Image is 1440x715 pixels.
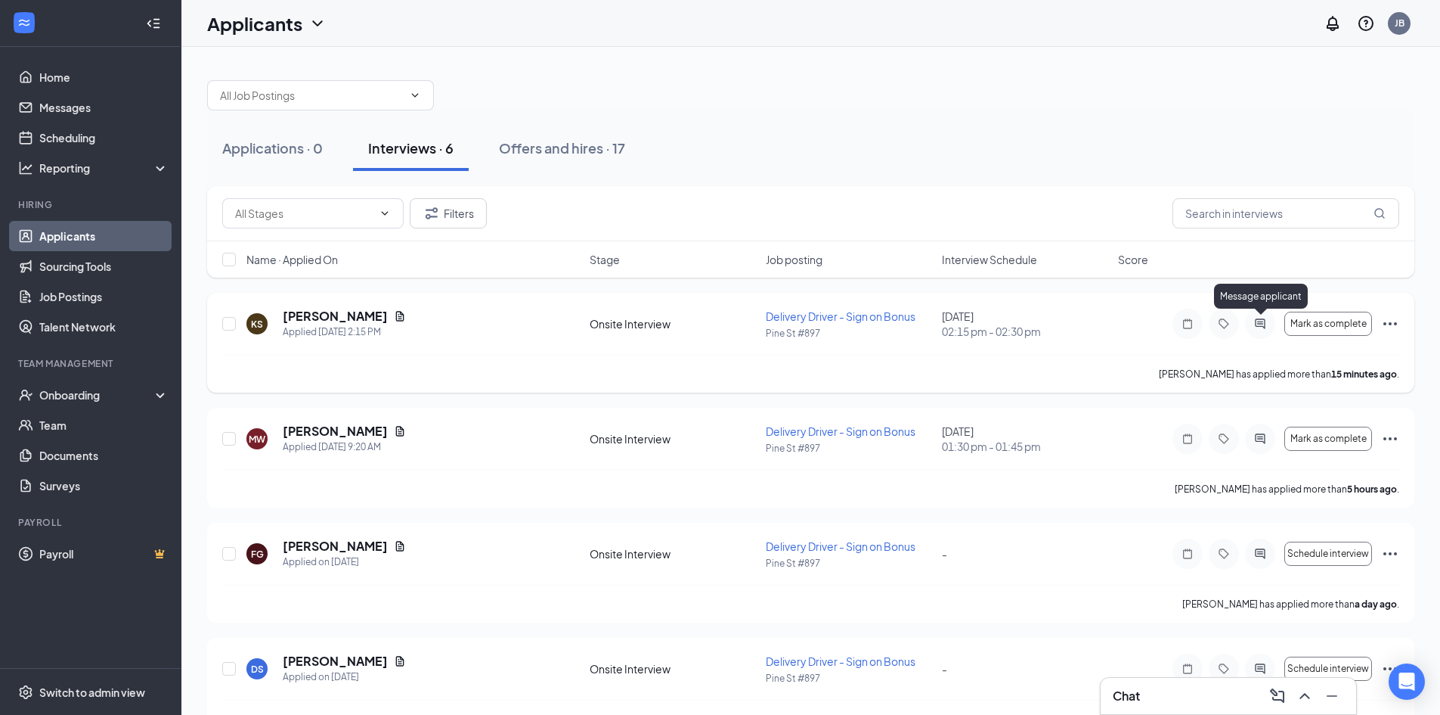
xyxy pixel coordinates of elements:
[39,221,169,251] a: Applicants
[423,204,441,222] svg: Filter
[18,357,166,370] div: Team Management
[1159,368,1399,381] p: [PERSON_NAME] has applied more than .
[1324,14,1342,33] svg: Notifications
[1331,368,1397,380] b: 15 minutes ago
[39,471,169,501] a: Surveys
[1178,433,1197,445] svg: Note
[942,424,1109,454] div: [DATE]
[1296,687,1314,705] svg: ChevronUp
[1215,663,1233,675] svg: Tag
[246,252,338,267] span: Name · Applied On
[222,138,323,157] div: Applications · 0
[394,310,406,322] svg: Document
[1172,198,1399,228] input: Search in interviews
[283,325,406,340] div: Applied [DATE] 2:15 PM
[1284,312,1372,336] button: Mark as complete
[1347,483,1397,495] b: 5 hours ago
[1215,548,1233,560] svg: Tag
[1265,684,1290,708] button: ComposeMessage
[766,424,915,438] span: Delivery Driver - Sign on Bonus
[1284,657,1372,681] button: Schedule interview
[590,661,757,676] div: Onsite Interview
[283,440,406,455] div: Applied [DATE] 9:20 AM
[283,308,388,325] h5: [PERSON_NAME]
[1251,548,1269,560] svg: ActiveChat
[590,431,757,446] div: Onsite Interview
[39,160,169,176] div: Reporting
[942,324,1109,339] span: 02:15 pm - 02:30 pm
[1373,207,1386,219] svg: MagnifyingGlass
[1113,688,1140,704] h3: Chat
[1381,545,1399,563] svg: Ellipses
[283,670,406,685] div: Applied on [DATE]
[18,516,166,529] div: Payroll
[1118,252,1148,267] span: Score
[1381,660,1399,678] svg: Ellipses
[1287,549,1369,559] span: Schedule interview
[39,410,169,440] a: Team
[1251,433,1269,445] svg: ActiveChat
[499,138,625,157] div: Offers and hires · 17
[766,672,933,685] p: Pine St #897
[1290,434,1367,444] span: Mark as complete
[283,538,388,555] h5: [PERSON_NAME]
[1323,687,1341,705] svg: Minimize
[942,547,947,561] span: -
[409,89,421,101] svg: ChevronDown
[251,663,264,676] div: DS
[590,546,757,561] div: Onsite Interview
[942,439,1109,454] span: 01:30 pm - 01:45 pm
[1214,284,1308,309] div: Message applicant
[394,540,406,552] svg: Document
[766,557,933,570] p: Pine St #897
[18,685,33,700] svg: Settings
[39,387,156,403] div: Onboarding
[766,539,915,553] span: Delivery Driver - Sign on Bonus
[1357,14,1375,33] svg: QuestionInfo
[249,433,265,446] div: MW
[1215,433,1233,445] svg: Tag
[1389,664,1425,700] div: Open Intercom Messenger
[766,327,933,340] p: Pine St #897
[1287,664,1369,674] span: Schedule interview
[1381,315,1399,333] svg: Ellipses
[18,387,33,403] svg: UserCheck
[1290,319,1367,329] span: Mark as complete
[1251,318,1269,330] svg: ActiveChat
[1381,430,1399,448] svg: Ellipses
[766,252,822,267] span: Job posting
[410,198,487,228] button: Filter Filters
[18,160,33,176] svg: Analysis
[766,309,915,323] span: Delivery Driver - Sign on Bonus
[251,548,264,561] div: FG
[1175,483,1399,496] p: [PERSON_NAME] has applied more than .
[283,423,388,440] h5: [PERSON_NAME]
[235,205,373,222] input: All Stages
[766,442,933,455] p: Pine St #897
[220,87,403,104] input: All Job Postings
[308,14,327,33] svg: ChevronDown
[394,425,406,437] svg: Document
[1251,663,1269,675] svg: ActiveChat
[39,440,169,471] a: Documents
[1355,598,1397,610] b: a day ago
[379,207,391,219] svg: ChevronDown
[39,92,169,123] a: Messages
[18,198,166,211] div: Hiring
[1320,684,1344,708] button: Minimize
[394,655,406,667] svg: Document
[146,16,161,31] svg: Collapse
[251,318,263,331] div: KS
[283,653,388,670] h5: [PERSON_NAME]
[283,555,406,570] div: Applied on [DATE]
[39,281,169,312] a: Job Postings
[942,252,1037,267] span: Interview Schedule
[39,123,169,153] a: Scheduling
[1178,318,1197,330] svg: Note
[1182,598,1399,611] p: [PERSON_NAME] has applied more than .
[1215,318,1233,330] svg: Tag
[942,662,947,676] span: -
[17,15,32,30] svg: WorkstreamLogo
[368,138,454,157] div: Interviews · 6
[39,539,169,569] a: PayrollCrown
